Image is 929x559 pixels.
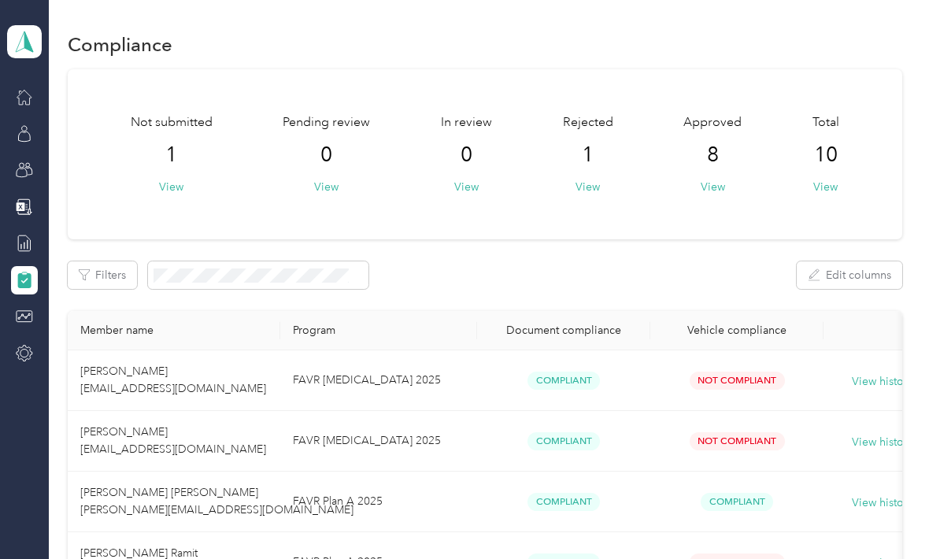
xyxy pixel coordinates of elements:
td: FAVR Plan A 2025 [280,472,477,532]
span: 8 [707,143,719,168]
span: Total [812,113,839,132]
div: Document compliance [490,324,638,337]
span: In review [441,113,492,132]
span: Compliant [527,493,600,511]
button: View history [852,373,913,391]
button: View history [852,434,913,451]
span: [PERSON_NAME] [EMAIL_ADDRESS][DOMAIN_NAME] [80,425,266,456]
span: 0 [320,143,332,168]
span: Rejected [563,113,613,132]
td: FAVR Plan B 2025 [280,411,477,472]
span: 1 [165,143,177,168]
button: View [159,179,183,195]
button: View [454,179,479,195]
span: 10 [814,143,838,168]
span: Not Compliant [690,432,785,450]
span: [PERSON_NAME] [PERSON_NAME] [PERSON_NAME][EMAIL_ADDRESS][DOMAIN_NAME] [80,486,353,516]
button: View [576,179,600,195]
th: Member name [68,311,280,350]
th: Program [280,311,477,350]
span: Compliant [527,432,600,450]
span: Pending review [283,113,370,132]
button: View [314,179,339,195]
div: Vehicle compliance [663,324,811,337]
button: View [813,179,838,195]
td: FAVR Plan B 2025 [280,350,477,411]
span: Not submitted [131,113,213,132]
span: Compliant [701,493,773,511]
span: Compliant [527,372,600,390]
span: 1 [582,143,594,168]
span: Approved [683,113,742,132]
button: Filters [68,261,137,289]
span: Not Compliant [690,372,785,390]
button: View [701,179,725,195]
button: Edit columns [797,261,902,289]
span: 0 [461,143,472,168]
h1: Compliance [68,36,172,53]
span: [PERSON_NAME] [EMAIL_ADDRESS][DOMAIN_NAME] [80,365,266,395]
iframe: Everlance-gr Chat Button Frame [841,471,929,559]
